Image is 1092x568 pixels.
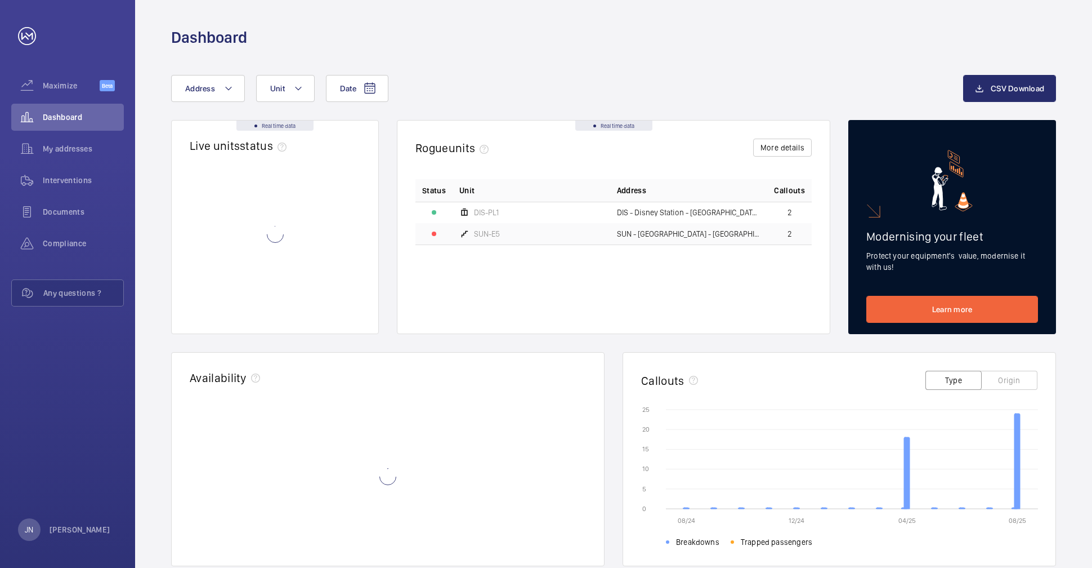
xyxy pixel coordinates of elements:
[932,150,973,211] img: marketing-card.svg
[43,206,124,218] span: Documents
[43,287,123,299] span: Any questions ?
[326,75,388,102] button: Date
[642,465,649,473] text: 10
[43,238,124,249] span: Compliance
[753,139,812,157] button: More details
[240,139,291,153] span: status
[866,229,1038,243] h2: Modernising your fleet
[25,524,33,535] p: JN
[449,141,494,155] span: units
[617,230,761,238] span: SUN - [GEOGRAPHIC_DATA] - [GEOGRAPHIC_DATA] [GEOGRAPHIC_DATA]
[422,185,446,196] p: Status
[981,371,1037,390] button: Origin
[866,250,1038,273] p: Protect your equipment's value, modernise it with us!
[185,84,215,93] span: Address
[171,75,245,102] button: Address
[43,80,100,91] span: Maximize
[741,536,812,548] span: Trapped passengers
[256,75,315,102] button: Unit
[617,185,646,196] span: Address
[787,208,792,216] span: 2
[190,371,247,385] h2: Availability
[43,175,124,186] span: Interventions
[642,505,646,513] text: 0
[340,84,356,93] span: Date
[787,230,792,238] span: 2
[100,80,115,91] span: Beta
[898,517,916,525] text: 04/25
[642,485,646,493] text: 5
[236,121,314,131] div: Real time data
[43,143,124,154] span: My addresses
[575,121,652,131] div: Real time data
[641,374,684,388] h2: Callouts
[270,84,285,93] span: Unit
[43,112,124,123] span: Dashboard
[50,524,110,535] p: [PERSON_NAME]
[991,84,1044,93] span: CSV Download
[676,536,719,548] span: Breakdowns
[774,185,805,196] span: Callouts
[415,141,493,155] h2: Rogue
[642,406,650,414] text: 25
[925,371,982,390] button: Type
[963,75,1056,102] button: CSV Download
[1009,517,1026,525] text: 08/25
[678,517,695,525] text: 08/24
[866,296,1038,323] a: Learn more
[642,425,650,433] text: 20
[617,208,761,216] span: DIS - Disney Station - [GEOGRAPHIC_DATA] [GEOGRAPHIC_DATA]
[190,139,291,153] h2: Live units
[171,27,247,48] h1: Dashboard
[474,208,499,216] span: DIS-PL1
[474,230,500,238] span: SUN-E5
[459,185,475,196] span: Unit
[642,445,649,453] text: 15
[789,517,804,525] text: 12/24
